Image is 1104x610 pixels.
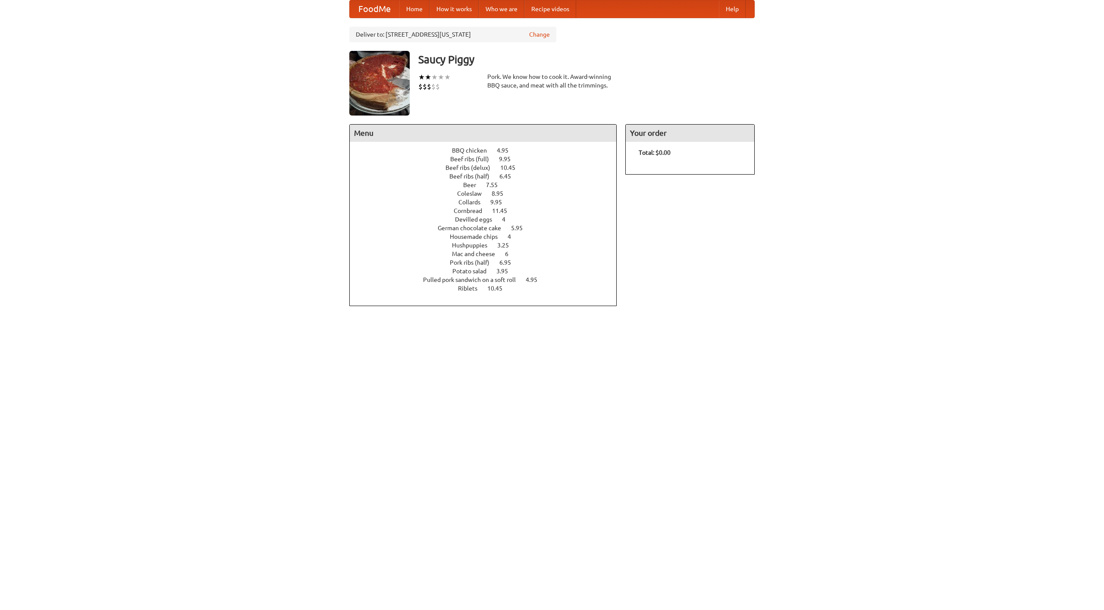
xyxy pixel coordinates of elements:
span: Hushpuppies [452,242,496,249]
span: 9.95 [499,156,519,163]
span: Cornbread [454,207,491,214]
li: ★ [431,72,438,82]
a: Beef ribs (half) 6.45 [449,173,527,180]
a: BBQ chicken 4.95 [452,147,524,154]
a: Mac and cheese 6 [452,250,524,257]
span: 6.45 [499,173,520,180]
a: Housemade chips 4 [450,233,527,240]
b: Total: $0.00 [639,149,671,156]
span: Beef ribs (delux) [445,164,499,171]
a: Help [719,0,746,18]
span: Pulled pork sandwich on a soft roll [423,276,524,283]
span: 9.95 [490,199,511,206]
span: Potato salad [452,268,495,275]
a: German chocolate cake 5.95 [438,225,539,231]
a: Change [529,30,550,39]
a: Beer 7.55 [463,181,514,188]
span: 11.45 [492,207,516,214]
div: Pork. We know how to cook it. Award-winning BBQ sauce, and meat with all the trimmings. [487,72,617,90]
h4: Menu [350,125,616,142]
span: 4 [508,233,520,240]
h4: Your order [626,125,754,142]
span: Beef ribs (half) [449,173,498,180]
a: Beef ribs (full) 9.95 [450,156,527,163]
span: Beef ribs (full) [450,156,498,163]
a: FoodMe [350,0,399,18]
a: Pulled pork sandwich on a soft roll 4.95 [423,276,553,283]
span: Mac and cheese [452,250,504,257]
span: German chocolate cake [438,225,510,231]
a: Beef ribs (delux) 10.45 [445,164,531,171]
li: $ [423,82,427,91]
li: $ [431,82,436,91]
li: $ [436,82,440,91]
div: Deliver to: [STREET_ADDRESS][US_STATE] [349,27,556,42]
a: How it works [430,0,479,18]
span: 3.25 [497,242,517,249]
span: 4.95 [497,147,517,154]
span: 4.95 [526,276,546,283]
a: Who we are [479,0,524,18]
a: Riblets 10.45 [458,285,518,292]
h3: Saucy Piggy [418,51,755,68]
span: 7.55 [486,181,506,188]
span: 6.95 [499,259,520,266]
span: 10.45 [487,285,511,292]
span: Pork ribs (half) [450,259,498,266]
li: ★ [438,72,444,82]
span: Coleslaw [457,190,490,197]
span: 6 [505,250,517,257]
span: Devilled eggs [455,216,501,223]
li: ★ [425,72,431,82]
li: $ [427,82,431,91]
span: Collards [458,199,489,206]
span: Beer [463,181,485,188]
a: Potato salad 3.95 [452,268,524,275]
span: 5.95 [511,225,531,231]
a: Collards 9.95 [458,199,518,206]
span: 3.95 [496,268,517,275]
a: Cornbread 11.45 [454,207,523,214]
span: 4 [502,216,514,223]
span: BBQ chicken [452,147,496,154]
span: Riblets [458,285,486,292]
a: Coleslaw 8.95 [457,190,519,197]
a: Devilled eggs 4 [455,216,521,223]
span: 10.45 [500,164,524,171]
a: Pork ribs (half) 6.95 [450,259,527,266]
li: ★ [444,72,451,82]
li: $ [418,82,423,91]
span: Housemade chips [450,233,506,240]
li: ★ [418,72,425,82]
a: Hushpuppies 3.25 [452,242,525,249]
span: 8.95 [492,190,512,197]
a: Recipe videos [524,0,576,18]
img: angular.jpg [349,51,410,116]
a: Home [399,0,430,18]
